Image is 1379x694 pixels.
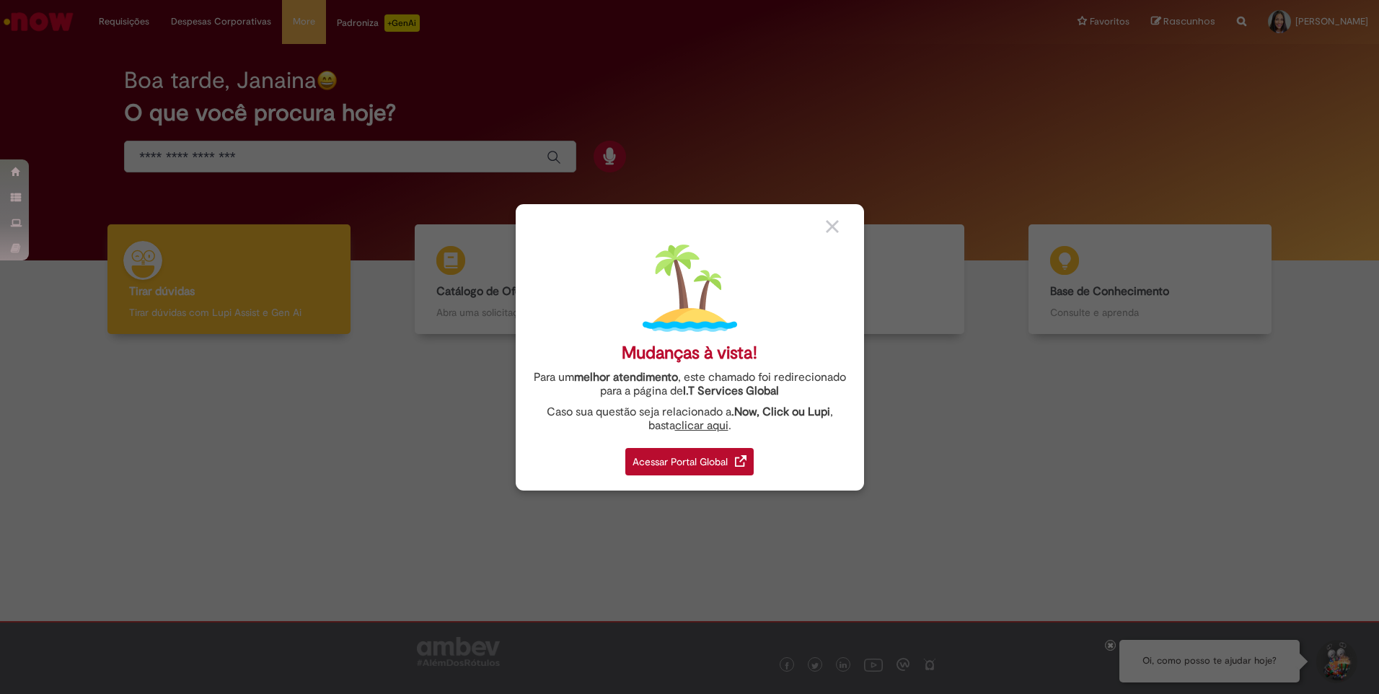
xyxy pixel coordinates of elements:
[735,455,746,467] img: redirect_link.png
[625,440,754,475] a: Acessar Portal Global
[675,410,728,433] a: clicar aqui
[683,376,779,398] a: I.T Services Global
[625,448,754,475] div: Acessar Portal Global
[826,220,839,233] img: close_button_grey.png
[527,405,853,433] div: Caso sua questão seja relacionado a , basta .
[527,371,853,398] div: Para um , este chamado foi redirecionado para a página de
[574,370,678,385] strong: melhor atendimento
[731,405,830,419] strong: .Now, Click ou Lupi
[622,343,757,364] div: Mudanças à vista!
[643,241,737,335] img: island.png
